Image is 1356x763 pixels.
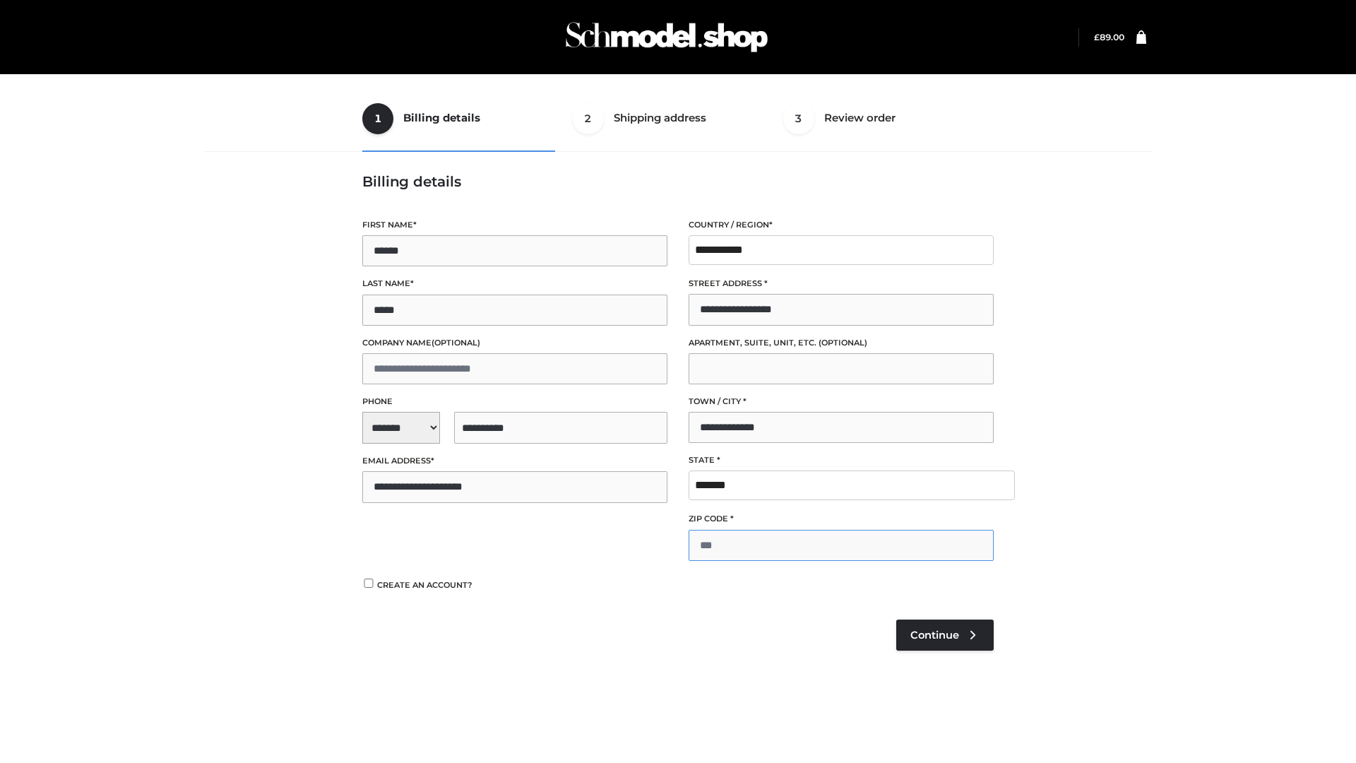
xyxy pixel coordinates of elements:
label: Email address [362,454,667,468]
label: Apartment, suite, unit, etc. [689,336,994,350]
label: Street address [689,277,994,290]
label: ZIP Code [689,512,994,526]
label: Town / City [689,395,994,408]
label: State [689,454,994,467]
span: (optional) [819,338,867,348]
label: Country / Region [689,218,994,232]
span: £ [1094,32,1100,42]
span: Create an account? [377,580,472,590]
bdi: 89.00 [1094,32,1124,42]
img: Schmodel Admin 964 [561,9,773,65]
input: Create an account? [362,579,375,588]
a: Continue [896,620,994,651]
a: £89.00 [1094,32,1124,42]
span: (optional) [432,338,480,348]
label: Company name [362,336,667,350]
label: Phone [362,395,667,408]
label: Last name [362,277,667,290]
h3: Billing details [362,173,994,190]
span: Continue [910,629,959,641]
label: First name [362,218,667,232]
